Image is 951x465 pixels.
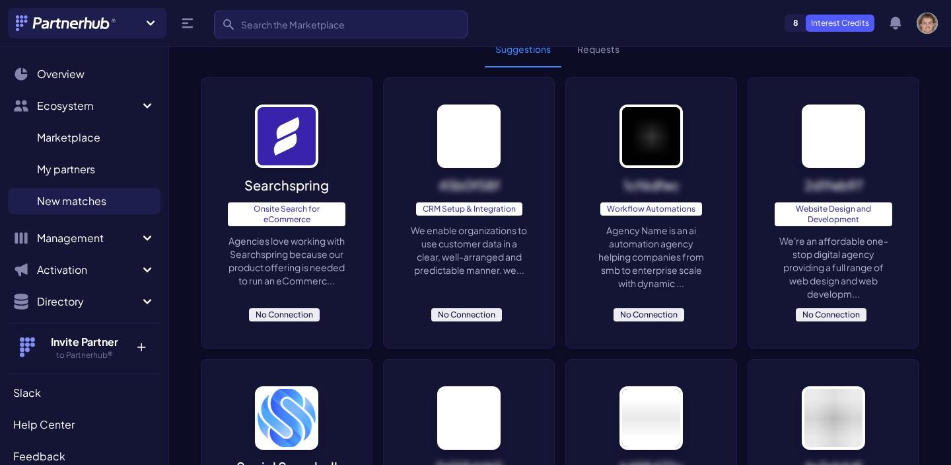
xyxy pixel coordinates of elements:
[255,105,318,168] img: image_alt
[37,130,100,146] span: Marketplace
[13,417,75,433] span: Help Center
[8,188,160,214] a: New matches
[201,77,372,349] a: image_alt SearchspringOnsite Search for eCommerceAgencies love working with Searchspring because ...
[8,124,160,151] a: Marketplace
[619,105,683,168] img: image_alt
[249,308,320,321] span: No Connection
[16,15,117,31] img: Partnerhub® Logo
[13,385,41,401] span: Slack
[917,13,938,34] img: user photo
[214,11,468,38] input: Search the Marketplace
[37,230,139,246] span: Management
[8,288,160,315] button: Directory
[592,224,710,290] p: Agency Name is an ai automation agency helping companies from smb to enterprise scale with dynami...
[802,386,865,450] img: image_alt
[785,15,806,31] span: 8
[485,32,561,67] button: Suggestions
[8,380,160,406] a: Slack
[748,77,919,349] a: image_alt 2d1feb97Website Design and DevelopmentWe're an affordable one-stop digital agency provi...
[37,294,139,310] span: Directory
[614,308,684,321] span: No Connection
[431,308,502,321] span: No Connection
[37,98,139,114] span: Ecosystem
[437,105,501,168] img: image_alt
[439,176,500,194] p: 45b0f58f
[255,386,318,450] img: image_alt
[8,156,160,183] a: My partners
[416,202,522,216] span: CRM Setup & Integration
[37,262,139,278] span: Activation
[42,334,127,350] h4: Invite Partner
[619,386,683,450] img: image_alt
[565,77,737,349] a: image_alt 1cf6dfecWorkflow AutomationsAgency Name is an ai automation agency helping companies fr...
[775,234,892,300] p: We're an affordable one-stop digital agency providing a full range of web design and web developm...
[804,176,863,194] p: 2d1feb97
[806,15,874,32] p: Interest Credits
[42,350,127,360] h5: to Partnerhub®
[8,93,160,119] button: Ecosystem
[410,224,528,276] p: We enable organizations to use customer data in a clear, well-arranged and predictable manner. we...
[244,176,329,194] p: Searchspring
[8,323,160,371] button: Invite Partner to Partnerhub® +
[600,202,702,216] span: Workflow Automations
[383,77,555,349] a: image_alt 45b0f58fCRM Setup & IntegrationWe enable organizations to use customer data in a clear,...
[785,15,874,32] a: 8Interest Credits
[8,61,160,87] a: Overview
[8,225,160,251] button: Management
[37,161,95,177] span: My partners
[796,308,866,321] span: No Connection
[228,234,345,287] p: Agencies love working with Searchspring because our product offering is needed to run an eCommerc...
[8,257,160,283] button: Activation
[37,193,106,209] span: New matches
[37,66,85,82] span: Overview
[775,202,892,226] span: Website Design and Development
[228,202,345,226] span: Onsite Search for eCommerce
[437,386,501,450] img: image_alt
[8,411,160,438] a: Help Center
[623,176,680,194] p: 1cf6dfec
[13,448,65,464] span: Feedback
[802,105,865,168] img: image_alt
[567,32,630,67] button: Requests
[127,334,155,355] p: +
